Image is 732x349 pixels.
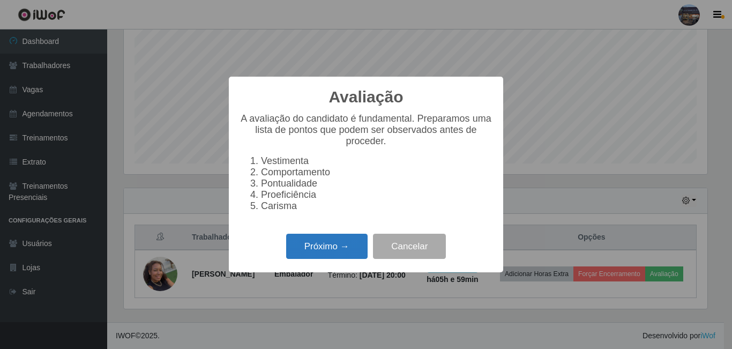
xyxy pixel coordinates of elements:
[240,113,492,147] p: A avaliação do candidato é fundamental. Preparamos uma lista de pontos que podem ser observados a...
[373,234,446,259] button: Cancelar
[261,201,492,212] li: Carisma
[261,189,492,201] li: Proeficiência
[329,87,404,107] h2: Avaliação
[261,178,492,189] li: Pontualidade
[286,234,368,259] button: Próximo →
[261,155,492,167] li: Vestimenta
[261,167,492,178] li: Comportamento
